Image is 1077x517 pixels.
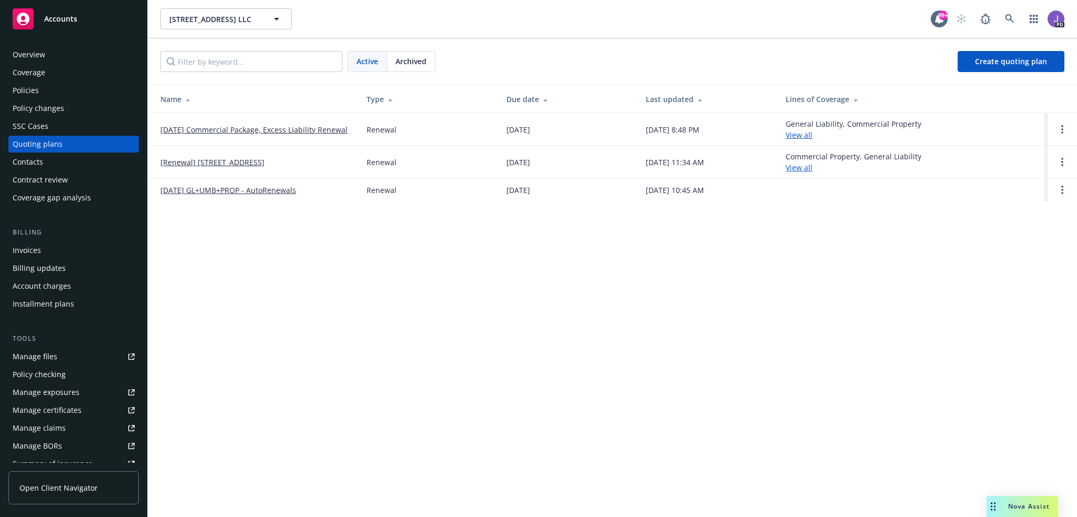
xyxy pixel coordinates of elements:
[506,185,530,196] div: [DATE]
[506,94,629,105] div: Due date
[786,94,1039,105] div: Lines of Coverage
[999,8,1020,29] a: Search
[357,56,378,67] span: Active
[8,402,139,419] a: Manage certificates
[1056,123,1069,136] a: Open options
[8,100,139,117] a: Policy changes
[8,46,139,63] a: Overview
[646,124,699,135] div: [DATE] 8:48 PM
[8,260,139,277] a: Billing updates
[506,124,530,135] div: [DATE]
[160,157,265,168] a: [Renewal] [STREET_ADDRESS]
[975,56,1047,66] span: Create quoting plan
[13,348,57,365] div: Manage files
[8,420,139,437] a: Manage claims
[8,136,139,153] a: Quoting plans
[938,11,948,20] div: 99+
[13,366,66,383] div: Policy checking
[13,384,79,401] div: Manage exposures
[8,82,139,99] a: Policies
[367,94,490,105] div: Type
[160,8,292,29] button: [STREET_ADDRESS] LLC
[8,154,139,170] a: Contacts
[13,420,66,437] div: Manage claims
[8,455,139,472] a: Summary of insurance
[13,296,74,312] div: Installment plans
[13,118,48,135] div: SSC Cases
[8,296,139,312] a: Installment plans
[8,278,139,295] a: Account charges
[13,438,62,454] div: Manage BORs
[13,278,71,295] div: Account charges
[13,82,39,99] div: Policies
[1056,156,1069,168] a: Open options
[8,227,139,238] div: Billing
[13,260,66,277] div: Billing updates
[160,185,296,196] a: [DATE] GL+UMB+PROP - AutoRenewals
[958,51,1064,72] a: Create quoting plan
[987,496,1000,517] div: Drag to move
[8,171,139,188] a: Contract review
[8,242,139,259] a: Invoices
[13,189,91,206] div: Coverage gap analysis
[13,171,68,188] div: Contract review
[367,157,397,168] div: Renewal
[8,333,139,344] div: Tools
[1048,11,1064,27] img: photo
[786,151,921,173] div: Commercial Property, General Liability
[646,185,704,196] div: [DATE] 10:45 AM
[8,348,139,365] a: Manage files
[1008,502,1050,511] span: Nova Assist
[951,8,972,29] a: Start snowing
[13,100,64,117] div: Policy changes
[13,242,41,259] div: Invoices
[975,8,996,29] a: Report a Bug
[8,4,139,34] a: Accounts
[160,124,348,135] a: [DATE] Commercial Package, Excess Liability Renewal
[19,482,98,493] span: Open Client Navigator
[1056,184,1069,196] a: Open options
[786,118,921,140] div: General Liability, Commercial Property
[367,185,397,196] div: Renewal
[169,14,260,25] span: [STREET_ADDRESS] LLC
[8,384,139,401] a: Manage exposures
[13,136,63,153] div: Quoting plans
[13,64,45,81] div: Coverage
[646,157,704,168] div: [DATE] 11:34 AM
[13,402,82,419] div: Manage certificates
[8,64,139,81] a: Coverage
[367,124,397,135] div: Renewal
[506,157,530,168] div: [DATE]
[44,15,77,23] span: Accounts
[395,56,426,67] span: Archived
[786,163,812,173] a: View all
[646,94,769,105] div: Last updated
[8,438,139,454] a: Manage BORs
[786,130,812,140] a: View all
[13,154,43,170] div: Contacts
[8,189,139,206] a: Coverage gap analysis
[160,51,342,72] input: Filter by keyword...
[8,366,139,383] a: Policy checking
[8,118,139,135] a: SSC Cases
[160,94,350,105] div: Name
[1023,8,1044,29] a: Switch app
[13,46,45,63] div: Overview
[13,455,93,472] div: Summary of insurance
[987,496,1058,517] button: Nova Assist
